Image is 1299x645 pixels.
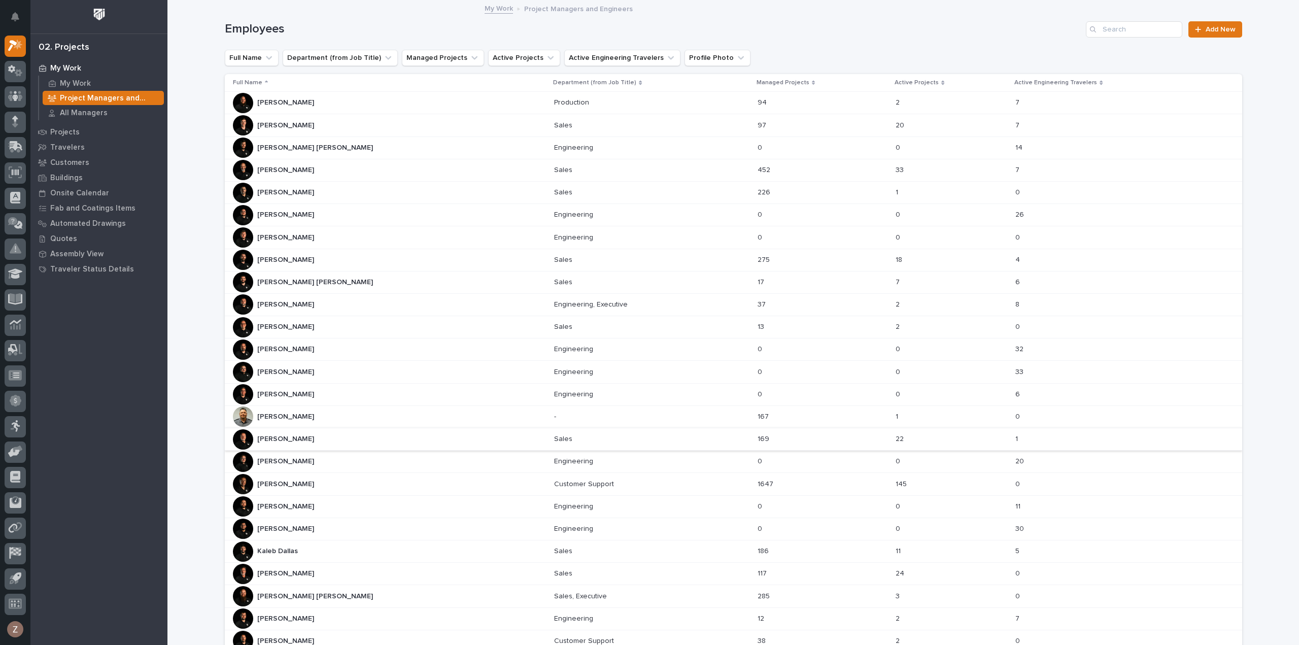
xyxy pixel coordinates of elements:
div: Search [1086,21,1182,38]
p: 2 [896,321,902,331]
p: 0 [758,209,764,219]
a: My Work [39,76,167,90]
tr: [PERSON_NAME][PERSON_NAME] SalesSales 169169 2222 11 [225,428,1242,451]
p: Active Projects [895,77,939,88]
p: 285 [758,590,772,601]
p: [PERSON_NAME] [257,186,316,197]
p: 97 [758,119,768,130]
p: [PERSON_NAME] [257,613,316,623]
p: Engineering [554,231,595,242]
p: 6 [1015,276,1022,287]
p: [PERSON_NAME] [PERSON_NAME] [257,590,375,601]
p: 24 [896,567,906,578]
p: [PERSON_NAME] [257,209,316,219]
p: 30 [1015,523,1026,533]
tr: [PERSON_NAME] [PERSON_NAME][PERSON_NAME] [PERSON_NAME] EngineeringEngineering 00 00 1414 [225,137,1242,159]
p: 1647 [758,478,775,489]
p: 0 [896,523,902,533]
a: Onsite Calendar [30,185,167,200]
p: 1 [896,411,900,421]
p: 0 [758,500,764,511]
p: Automated Drawings [50,219,126,228]
p: 7 [1015,96,1021,107]
p: Fab and Coatings Items [50,204,135,213]
p: My Work [60,79,91,88]
p: Project Managers and Engineers [524,3,633,14]
p: 2 [896,613,902,623]
p: 0 [1015,231,1022,242]
img: Workspace Logo [90,5,109,24]
p: 0 [758,366,764,377]
a: Add New [1188,21,1242,38]
p: [PERSON_NAME] [257,343,316,354]
p: [PERSON_NAME] [257,433,316,444]
p: 275 [758,254,772,264]
p: 2 [896,298,902,309]
p: 13 [758,321,766,331]
p: 22 [896,433,906,444]
button: Managed Projects [402,50,484,66]
p: Engineering [554,366,595,377]
tr: [PERSON_NAME][PERSON_NAME] EngineeringEngineering 00 00 00 [225,226,1242,249]
p: Customer Support [554,478,616,489]
p: 0 [896,142,902,152]
p: Engineering [554,343,595,354]
p: [PERSON_NAME] [257,254,316,264]
p: 6 [1015,388,1022,399]
p: Engineering [554,613,595,623]
p: 0 [758,388,764,399]
div: Notifications [13,12,26,28]
p: 11 [896,545,903,556]
p: Engineering [554,209,595,219]
tr: [PERSON_NAME][PERSON_NAME] EngineeringEngineering 00 00 3333 [225,361,1242,383]
p: 167 [758,411,771,421]
p: 226 [758,186,772,197]
p: 117 [758,567,769,578]
p: 169 [758,433,771,444]
p: Buildings [50,174,83,183]
tr: [PERSON_NAME] [PERSON_NAME][PERSON_NAME] [PERSON_NAME] Sales, ExecutiveSales, Executive 285285 33 00 [225,585,1242,607]
p: [PERSON_NAME] [257,366,316,377]
p: 8 [1015,298,1021,309]
p: [PERSON_NAME] [PERSON_NAME] [257,142,375,152]
p: 452 [758,164,772,175]
p: 33 [1015,366,1025,377]
a: Quotes [30,231,167,246]
p: Kaleb Dallas [257,545,300,556]
p: 3 [896,590,902,601]
a: My Work [485,2,513,14]
p: 14 [1015,142,1024,152]
p: [PERSON_NAME] [257,455,316,466]
tr: [PERSON_NAME][PERSON_NAME] EngineeringEngineering 1212 22 77 [225,607,1242,630]
p: Sales [554,276,574,287]
p: [PERSON_NAME] [257,96,316,107]
p: Project Managers and Engineers [60,94,160,103]
tr: [PERSON_NAME] [PERSON_NAME][PERSON_NAME] [PERSON_NAME] SalesSales 1717 77 66 [225,271,1242,293]
tr: [PERSON_NAME][PERSON_NAME] SalesSales 275275 1818 44 [225,249,1242,271]
tr: [PERSON_NAME][PERSON_NAME] EngineeringEngineering 00 00 2626 [225,204,1242,226]
p: 5 [1015,545,1021,556]
tr: [PERSON_NAME][PERSON_NAME] SalesSales 9797 2020 77 [225,114,1242,137]
p: [PERSON_NAME] [257,321,316,331]
p: Sales [554,164,574,175]
button: Active Engineering Travelers [564,50,680,66]
p: Department (from Job Title) [553,77,636,88]
p: 4 [1015,254,1022,264]
p: 145 [896,478,909,489]
p: Onsite Calendar [50,189,109,198]
tr: Kaleb DallasKaleb Dallas SalesSales 186186 1111 55 [225,540,1242,562]
p: Customers [50,158,89,167]
p: [PERSON_NAME] [257,411,316,421]
p: Sales [554,567,574,578]
p: 26 [1015,209,1026,219]
p: 0 [896,366,902,377]
a: Customers [30,155,167,170]
tr: [PERSON_NAME][PERSON_NAME] EngineeringEngineering 00 00 2020 [225,451,1242,473]
p: 0 [758,455,764,466]
button: Department (from Job Title) [283,50,398,66]
p: [PERSON_NAME] [257,164,316,175]
p: 0 [896,231,902,242]
p: Sales [554,254,574,264]
p: 20 [1015,455,1026,466]
p: All Managers [60,109,108,118]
